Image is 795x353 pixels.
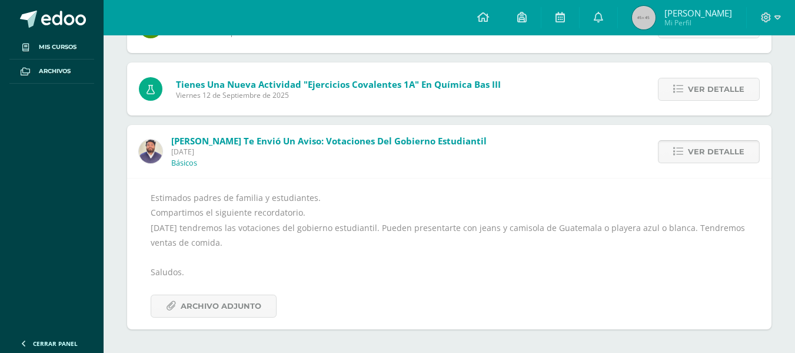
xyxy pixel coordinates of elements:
[39,42,76,52] span: Mis cursos
[181,295,261,317] span: Archivo Adjunto
[171,147,487,157] span: [DATE]
[9,60,94,84] a: Archivos
[33,339,78,348] span: Cerrar panel
[688,78,744,100] span: Ver detalle
[151,295,277,318] a: Archivo Adjunto
[176,90,501,100] span: Viernes 12 de Septiembre de 2025
[664,18,732,28] span: Mi Perfil
[39,67,71,76] span: Archivos
[9,35,94,60] a: Mis cursos
[139,140,162,163] img: 3c88fd5534d10fcfcc6911e8303bbf43.png
[171,135,487,147] span: [PERSON_NAME] te envió un aviso: Votaciones del gobierno estudiantil
[688,141,744,163] span: Ver detalle
[664,7,732,19] span: [PERSON_NAME]
[176,78,501,90] span: Tienes una nueva actividad "Ejercicios covalentes 1A" En Química Bas III
[171,159,197,168] p: Básicos
[632,6,656,29] img: 45x45
[151,190,748,317] div: Estimados padres de familia y estudiantes. Compartimos el siguiente recordatorio. [DATE] tendremo...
